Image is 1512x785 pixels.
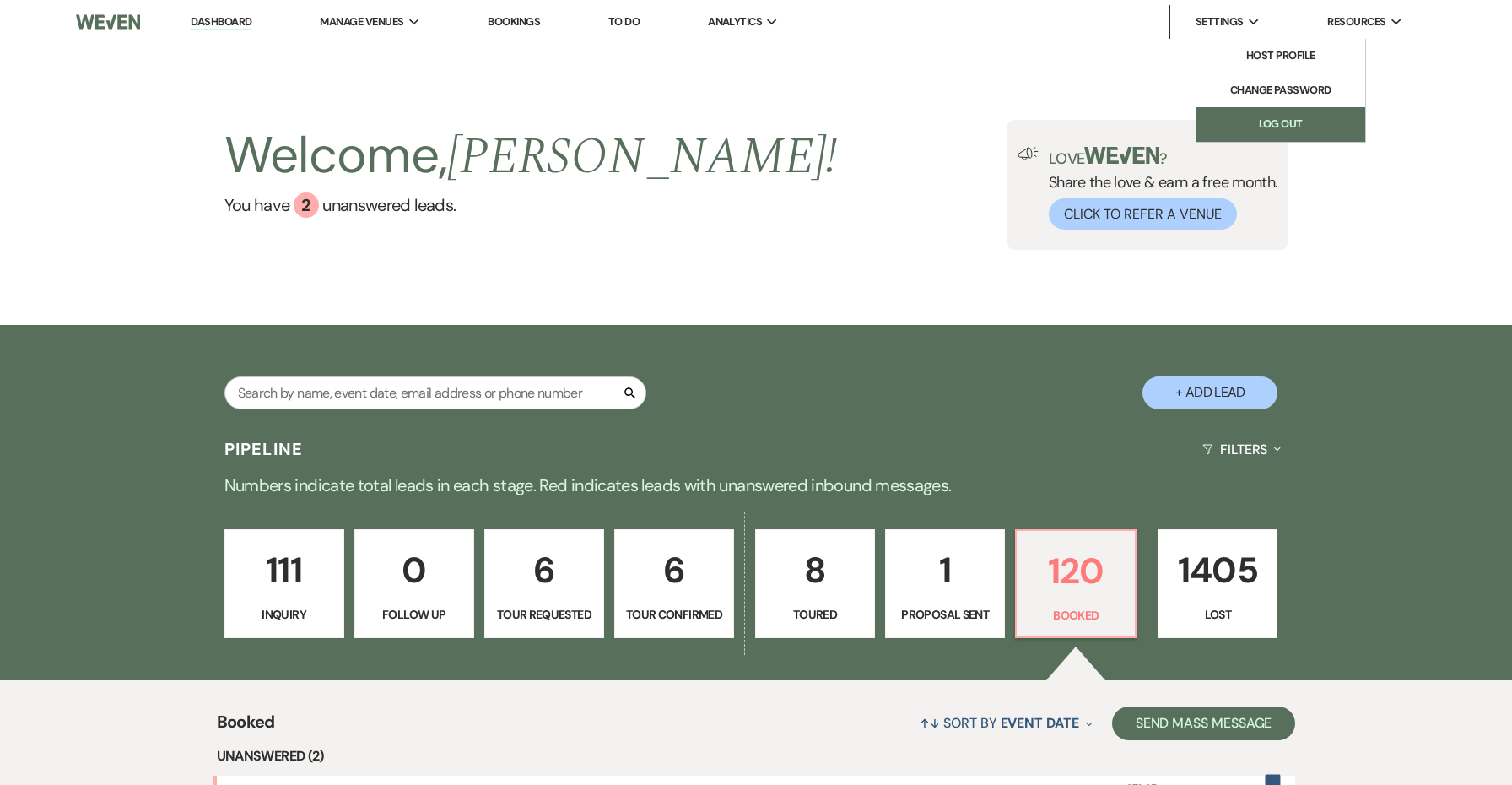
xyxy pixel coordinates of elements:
[191,14,251,30] a: Dashboard
[1018,147,1039,160] img: loud-speaker-illustration.svg
[224,192,838,218] a: You have 2 unanswered leads.
[766,542,864,598] p: 8
[447,118,837,196] span: [PERSON_NAME] !
[625,542,723,598] p: 6
[896,542,994,598] p: 1
[224,376,646,409] input: Search by name, event date, email address or phone number
[217,709,275,745] span: Booked
[1001,714,1079,732] span: Event Date
[1158,529,1277,639] a: 1405Lost
[1196,427,1288,472] button: Filters
[1049,198,1237,230] button: Click to Refer a Venue
[495,605,593,624] p: Tour Requested
[365,605,463,624] p: Follow Up
[148,472,1363,499] p: Numbers indicate total leads in each stage. Red indicates leads with unanswered inbound messages.
[1205,82,1357,99] li: Change Password
[755,529,875,639] a: 8Toured
[625,605,723,624] p: Tour Confirmed
[1027,606,1125,625] p: Booked
[488,14,540,29] a: Bookings
[484,529,604,639] a: 6Tour Requested
[495,542,593,598] p: 6
[1169,605,1266,624] p: Lost
[1196,107,1365,141] a: Log Out
[913,701,1099,745] button: Sort By Event Date
[1169,542,1266,598] p: 1405
[235,605,333,624] p: Inquiry
[76,4,140,40] img: Weven Logo
[224,120,838,192] h2: Welcome,
[1205,47,1357,64] li: Host Profile
[708,14,762,30] span: Analytics
[1084,147,1159,164] img: weven-logo-green.svg
[365,542,463,598] p: 0
[885,529,1005,639] a: 1Proposal Sent
[235,542,333,598] p: 111
[1196,39,1365,73] a: Host Profile
[1142,376,1277,409] button: + Add Lead
[224,529,344,639] a: 111Inquiry
[920,714,940,732] span: ↑↓
[1112,706,1296,740] button: Send Mass Message
[1015,529,1137,639] a: 120Booked
[614,529,734,639] a: 6Tour Confirmed
[608,14,640,29] a: To Do
[224,437,304,461] h3: Pipeline
[1049,147,1278,166] p: Love ?
[766,605,864,624] p: Toured
[320,14,403,30] span: Manage Venues
[217,745,1296,767] li: Unanswered (2)
[294,192,319,218] div: 2
[1327,14,1385,30] span: Resources
[1196,14,1244,30] span: Settings
[354,529,474,639] a: 0Follow Up
[1039,147,1278,230] div: Share the love & earn a free month.
[1027,543,1125,599] p: 120
[896,605,994,624] p: Proposal Sent
[1196,73,1365,107] a: Change Password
